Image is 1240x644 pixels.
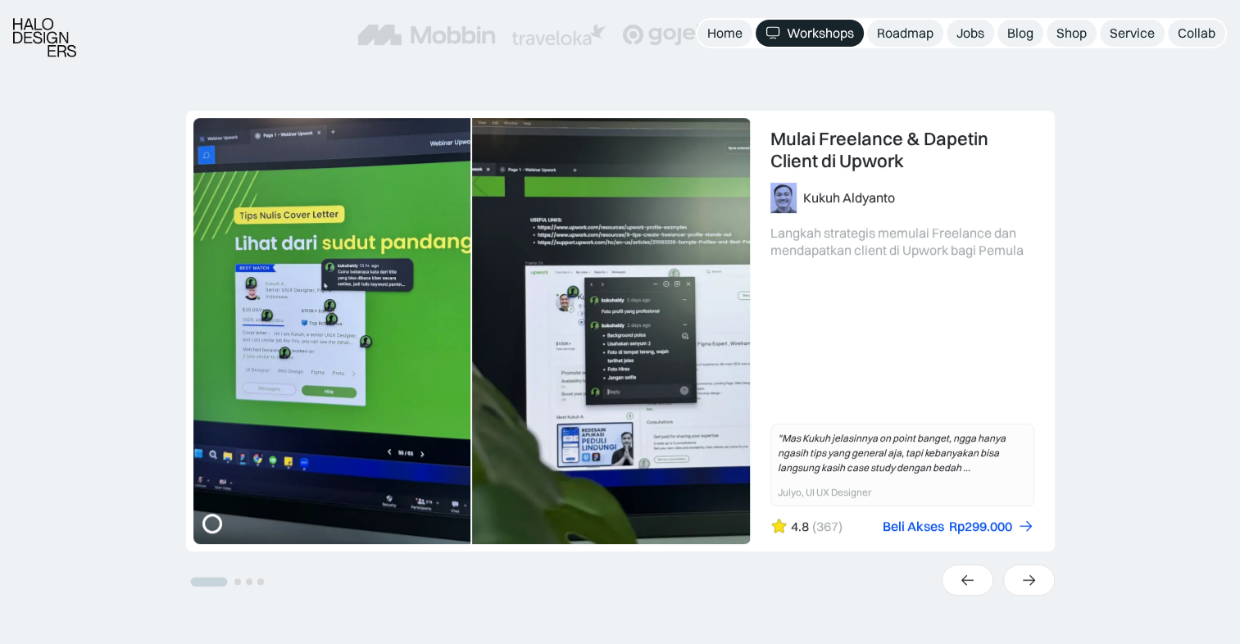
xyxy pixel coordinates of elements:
button: Go to slide 3 [246,578,252,585]
button: Go to slide 1 [190,578,227,587]
div: Collab [1178,25,1215,42]
div: Home [707,25,743,42]
a: Beli AksesRp299.000 [883,518,1034,535]
div: Beli Akses [883,518,944,535]
a: Workshops [756,20,864,47]
a: Service [1100,20,1165,47]
a: Shop [1047,20,1097,47]
div: Workshops [787,25,854,42]
div: Jobs [956,25,984,42]
a: Home [697,20,752,47]
ul: Select a slide to show [186,574,266,587]
a: Blog [997,20,1043,47]
a: Roadmap [867,20,943,47]
div: Roadmap [877,25,933,42]
a: Collab [1168,20,1225,47]
a: Jobs [947,20,994,47]
button: Go to slide 2 [234,578,241,585]
div: Service [1110,25,1155,42]
div: 4.8 [791,518,809,535]
div: (367) [812,518,843,535]
div: Blog [1007,25,1033,42]
div: Shop [1056,25,1087,42]
button: Go to slide 4 [257,578,264,585]
div: Rp299.000 [949,518,1012,535]
div: 1 of 4 [186,111,1055,551]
